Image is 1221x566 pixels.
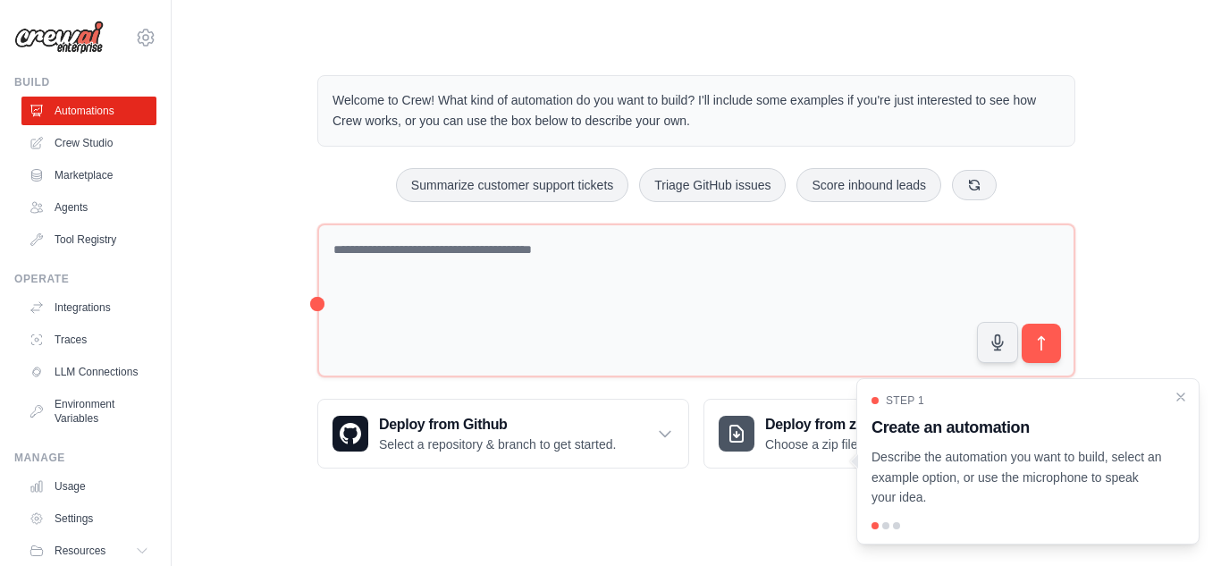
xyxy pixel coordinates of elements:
a: LLM Connections [21,358,156,386]
img: Logo [14,21,104,55]
p: Describe the automation you want to build, select an example option, or use the microphone to spe... [872,447,1163,508]
p: Choose a zip file to upload. [765,435,916,453]
a: Traces [21,325,156,354]
a: Automations [21,97,156,125]
p: Select a repository & branch to get started. [379,435,616,453]
div: Operate [14,272,156,286]
h3: Create an automation [872,415,1163,440]
a: Settings [21,504,156,533]
div: Build [14,75,156,89]
a: Usage [21,472,156,501]
a: Environment Variables [21,390,156,433]
button: Triage GitHub issues [639,168,786,202]
h3: Deploy from zip file [765,414,916,435]
a: Agents [21,193,156,222]
span: Resources [55,544,105,558]
a: Crew Studio [21,129,156,157]
button: Summarize customer support tickets [396,168,628,202]
iframe: Chat Widget [1132,480,1221,566]
div: Manage [14,451,156,465]
h3: Deploy from Github [379,414,616,435]
a: Integrations [21,293,156,322]
button: Resources [21,536,156,565]
button: Score inbound leads [796,168,941,202]
a: Marketplace [21,161,156,190]
button: Close walkthrough [1174,390,1188,404]
a: Tool Registry [21,225,156,254]
span: Step 1 [886,393,924,408]
p: Welcome to Crew! What kind of automation do you want to build? I'll include some examples if you'... [333,90,1060,131]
